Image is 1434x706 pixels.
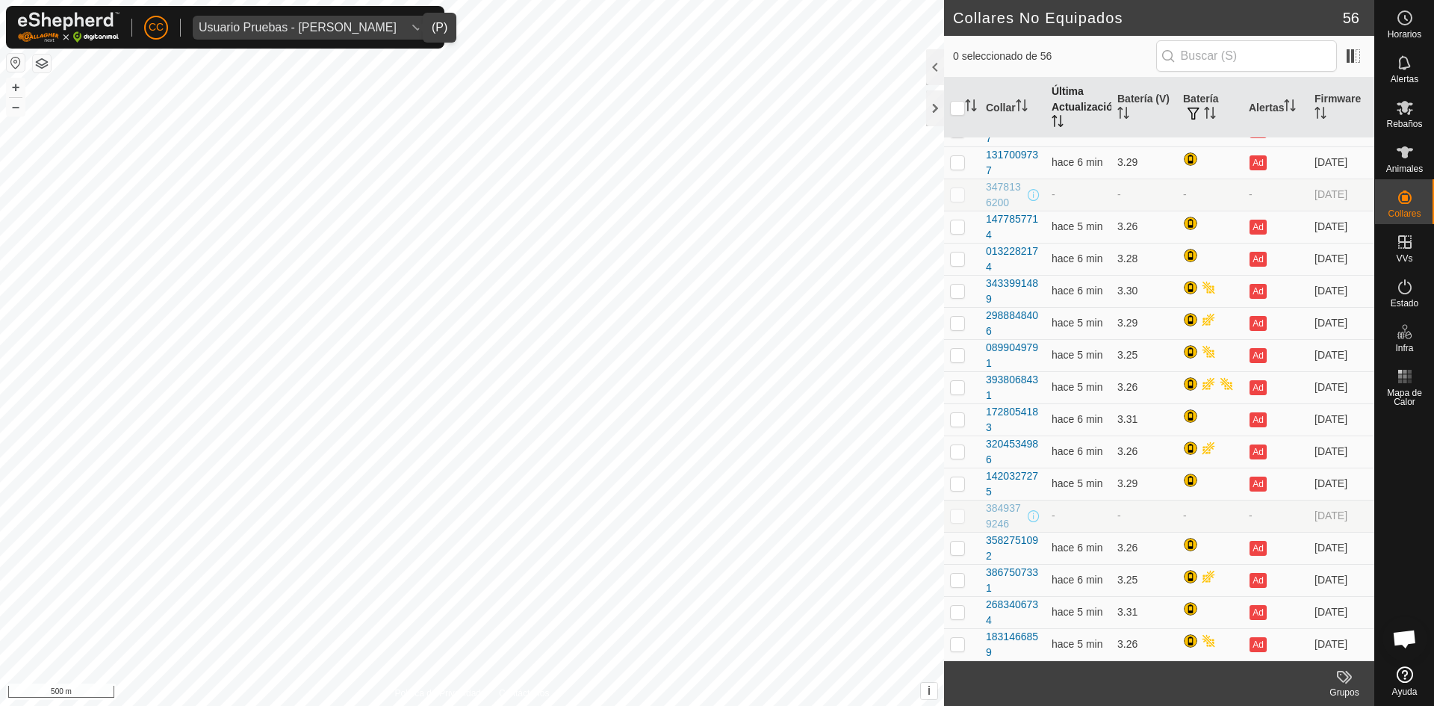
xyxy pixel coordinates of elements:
[7,54,25,72] button: Restablecer Mapa
[1052,156,1102,168] span: 1 oct 2025, 12:07
[1309,146,1374,179] td: [DATE]
[986,147,1040,179] div: 1317009737
[1395,344,1413,353] span: Infra
[1250,541,1266,556] button: Ad
[1052,638,1102,650] span: 1 oct 2025, 12:08
[1177,78,1243,138] th: Batería
[1309,403,1374,436] td: [DATE]
[1396,254,1412,263] span: VVs
[1314,686,1374,699] div: Grupos
[1016,102,1028,114] p-sorticon: Activar para ordenar
[986,597,1040,628] div: 2683406734
[1391,299,1418,308] span: Estado
[7,78,25,96] button: +
[1052,477,1102,489] span: 1 oct 2025, 12:08
[395,687,481,700] a: Política de Privacidad
[1052,220,1102,232] span: 1 oct 2025, 12:08
[1382,616,1427,661] div: Chat abierto
[1111,275,1177,307] td: 3.30
[1250,445,1266,459] button: Ad
[1309,78,1374,138] th: Firmware
[986,436,1040,468] div: 3204534986
[1111,211,1177,243] td: 3.26
[1309,500,1374,532] td: [DATE]
[1052,606,1102,618] span: 1 oct 2025, 12:07
[1388,30,1421,39] span: Horarios
[33,55,51,72] button: Capas del Mapa
[1111,403,1177,436] td: 3.31
[1052,317,1102,329] span: 1 oct 2025, 12:08
[1309,596,1374,628] td: [DATE]
[1250,477,1266,492] button: Ad
[1375,660,1434,702] a: Ayuda
[1111,339,1177,371] td: 3.25
[1386,120,1422,128] span: Rebaños
[986,244,1040,275] div: 0132282174
[1204,109,1216,121] p-sorticon: Activar para ordenar
[1111,436,1177,468] td: 3.26
[1111,307,1177,339] td: 3.29
[18,12,119,43] img: Logo Gallagher
[1052,188,1055,200] span: -
[965,102,977,114] p-sorticon: Activar para ordenar
[1309,307,1374,339] td: [DATE]
[1250,380,1266,395] button: Ad
[1309,275,1374,307] td: [DATE]
[1111,78,1177,138] th: Batería (V)
[1111,500,1177,532] td: -
[1052,510,1055,521] span: -
[1392,687,1418,696] span: Ayuda
[1309,211,1374,243] td: [DATE]
[1111,468,1177,500] td: 3.29
[499,687,549,700] a: Contáctenos
[1177,179,1243,211] td: -
[149,19,164,35] span: CC
[1052,349,1102,361] span: 1 oct 2025, 12:08
[1243,78,1309,138] th: Alertas
[1111,596,1177,628] td: 3.31
[1391,75,1418,84] span: Alertas
[1314,109,1326,121] p-sorticon: Activar para ordenar
[1386,164,1423,173] span: Animales
[1111,532,1177,564] td: 3.26
[1309,436,1374,468] td: [DATE]
[1111,146,1177,179] td: 3.29
[1250,220,1266,235] button: Ad
[1309,339,1374,371] td: [DATE]
[1046,78,1111,138] th: Última Actualización
[1111,179,1177,211] td: -
[986,179,1025,211] div: 3478136200
[1111,371,1177,403] td: 3.26
[1309,243,1374,275] td: [DATE]
[1309,628,1374,660] td: [DATE]
[1309,179,1374,211] td: [DATE]
[953,49,1156,64] span: 0 seleccionado de 56
[1388,209,1421,218] span: Collares
[1243,179,1309,211] td: -
[7,98,25,116] button: –
[986,211,1040,243] div: 1477857714
[986,308,1040,339] div: 2988848406
[1156,40,1337,72] input: Buscar (S)
[1052,542,1102,554] span: 1 oct 2025, 12:07
[1309,468,1374,500] td: [DATE]
[1052,413,1102,425] span: 1 oct 2025, 12:07
[1111,564,1177,596] td: 3.25
[980,78,1046,138] th: Collar
[1052,381,1102,393] span: 1 oct 2025, 12:07
[1343,7,1359,29] span: 56
[1052,253,1102,264] span: 1 oct 2025, 12:07
[921,683,937,699] button: i
[1250,573,1266,588] button: Ad
[1111,628,1177,660] td: 3.26
[986,501,1025,532] div: 3849379246
[1177,500,1243,532] td: -
[403,16,432,40] div: dropdown trigger
[986,565,1040,596] div: 3867507331
[986,276,1040,307] div: 3433991489
[986,372,1040,403] div: 3938068431
[1052,445,1102,457] span: 1 oct 2025, 12:07
[1309,532,1374,564] td: [DATE]
[1250,155,1266,170] button: Ad
[1052,117,1064,129] p-sorticon: Activar para ordenar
